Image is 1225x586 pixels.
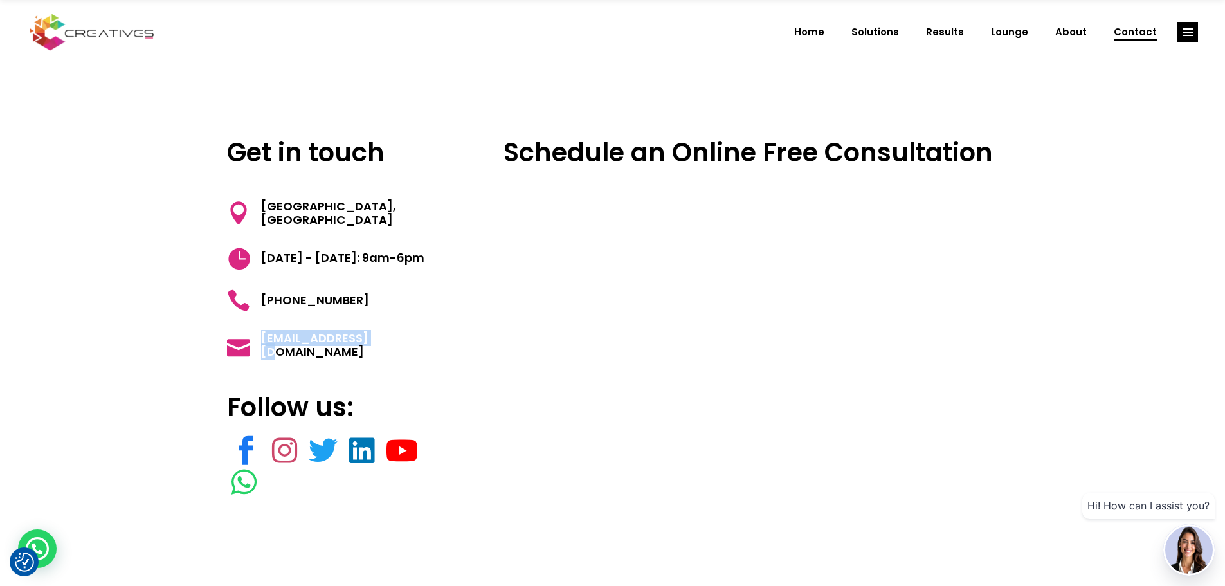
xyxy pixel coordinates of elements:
[794,15,824,49] span: Home
[15,553,34,572] button: Consent Preferences
[227,137,457,168] h3: Get in touch
[1055,15,1087,49] span: About
[498,137,998,168] h3: Schedule an Online Free Consultation
[781,15,838,49] a: Home
[926,15,964,49] span: Results
[991,15,1028,49] span: Lounge
[977,15,1042,49] a: Lounge
[15,553,34,572] img: Revisit consent button
[838,15,912,49] a: Solutions
[272,435,297,467] a: link
[250,331,457,359] span: [EMAIL_ADDRESS][DOMAIN_NAME]
[227,289,369,312] a: [PHONE_NUMBER]
[349,435,374,467] a: link
[250,246,424,270] span: [DATE] - [DATE]: 9am-6pm
[1042,15,1100,49] a: About
[27,12,157,52] img: Creatives
[1114,15,1157,49] span: Contact
[1100,15,1170,49] a: Contact
[231,466,257,499] a: link
[1165,526,1213,574] img: agent
[309,435,338,467] a: link
[851,15,899,49] span: Solutions
[1082,493,1215,519] div: Hi! How can I assist you?
[1177,22,1198,42] a: link
[227,331,457,359] a: [EMAIL_ADDRESS][DOMAIN_NAME]
[250,199,457,227] span: [GEOGRAPHIC_DATA], [GEOGRAPHIC_DATA]
[227,392,457,423] h3: Follow us:
[231,435,260,467] a: link
[912,15,977,49] a: Results
[386,435,419,467] a: link
[250,289,369,312] span: [PHONE_NUMBER]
